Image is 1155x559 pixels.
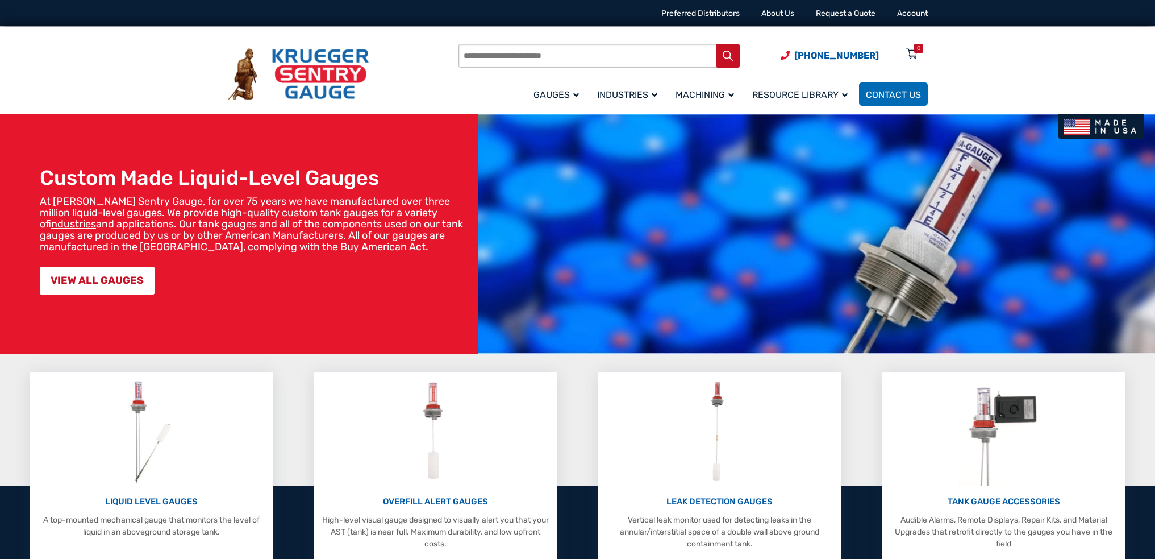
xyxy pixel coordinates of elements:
p: LIQUID LEVEL GAUGES [36,495,267,508]
p: High-level visual gauge designed to visually alert you that your AST (tank) is near full. Maximum... [320,514,551,550]
p: A top-mounted mechanical gauge that monitors the level of liquid in an aboveground storage tank. [36,514,267,538]
img: Overfill Alert Gauges [410,378,461,486]
img: Leak Detection Gauges [697,378,742,486]
p: At [PERSON_NAME] Sentry Gauge, for over 75 years we have manufactured over three million liquid-l... [40,196,473,252]
p: LEAK DETECTION GAUGES [604,495,835,508]
p: OVERFILL ALERT GAUGES [320,495,551,508]
img: Liquid Level Gauges [121,378,181,486]
a: Machining [669,81,745,107]
a: Preferred Distributors [661,9,740,18]
a: Account [897,9,928,18]
a: industries [51,218,96,230]
p: Vertical leak monitor used for detecting leaks in the annular/interstitial space of a double wall... [604,514,835,550]
a: Request a Quote [816,9,875,18]
img: Tank Gauge Accessories [958,378,1049,486]
p: TANK GAUGE ACCESSORIES [888,495,1119,508]
a: VIEW ALL GAUGES [40,267,155,295]
span: Resource Library [752,89,848,100]
h1: Custom Made Liquid-Level Gauges [40,165,473,190]
p: Audible Alarms, Remote Displays, Repair Kits, and Material Upgrades that retrofit directly to the... [888,514,1119,550]
a: Phone Number (920) 434-8860 [781,48,879,63]
img: Krueger Sentry Gauge [228,48,369,101]
span: Contact Us [866,89,921,100]
span: Gauges [533,89,579,100]
span: Machining [676,89,734,100]
a: Industries [590,81,669,107]
img: bg_hero_bannerksentry [478,114,1155,354]
a: Gauges [527,81,590,107]
a: Resource Library [745,81,859,107]
div: 0 [917,44,920,53]
img: Made In USA [1058,114,1144,139]
a: About Us [761,9,794,18]
a: Contact Us [859,82,928,106]
span: [PHONE_NUMBER] [794,50,879,61]
span: Industries [597,89,657,100]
